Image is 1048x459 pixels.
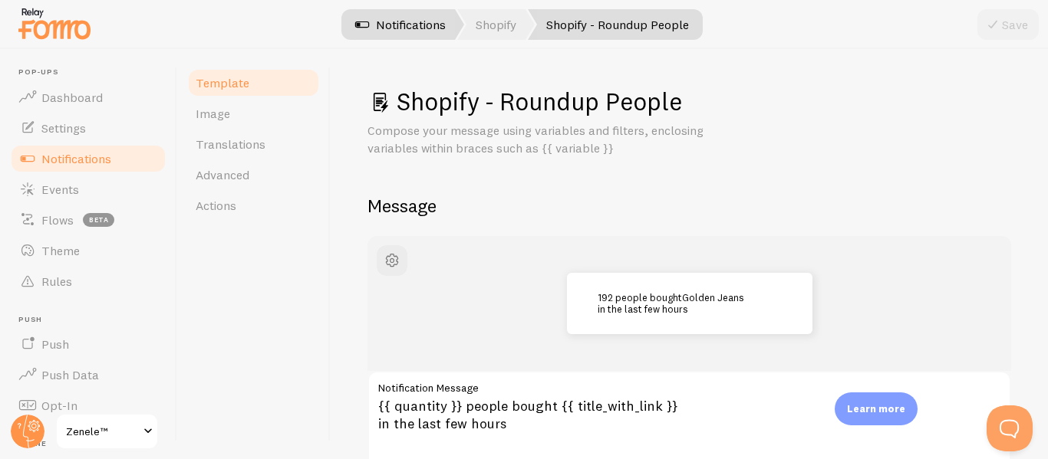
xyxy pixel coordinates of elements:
[367,371,1011,397] label: Notification Message
[367,122,736,157] p: Compose your message using variables and filters, enclosing variables within braces such as {{ va...
[196,167,249,182] span: Advanced
[367,194,1011,218] h2: Message
[186,129,321,159] a: Translations
[9,359,167,390] a: Push Data
[18,315,167,325] span: Push
[41,243,80,258] span: Theme
[196,75,249,90] span: Template
[186,190,321,221] a: Actions
[9,205,167,235] a: Flows beta
[9,390,167,421] a: Opt-In
[41,336,69,352] span: Push
[9,174,167,205] a: Events
[9,266,167,297] a: Rules
[186,98,321,129] a: Image
[41,212,74,228] span: Flows
[9,113,167,143] a: Settings
[55,413,159,450] a: Zenele™
[41,120,86,136] span: Settings
[83,213,114,227] span: beta
[9,329,167,359] a: Push
[987,405,1033,451] iframe: Help Scout Beacon - Open
[18,67,167,77] span: Pop-ups
[41,182,79,197] span: Events
[41,398,77,413] span: Opt-In
[196,106,230,121] span: Image
[367,86,1011,117] h1: Shopify - Roundup People
[9,82,167,113] a: Dashboard
[41,90,103,105] span: Dashboard
[196,136,265,152] span: Translations
[835,392,918,425] div: Learn more
[847,402,905,416] p: Learn more
[41,274,72,289] span: Rules
[186,159,321,190] a: Advanced
[9,143,167,174] a: Notifications
[16,4,93,43] img: fomo-relay-logo-orange.svg
[41,151,111,166] span: Notifications
[186,67,321,98] a: Template
[9,235,167,266] a: Theme
[66,422,139,441] span: Zenele™
[196,198,236,213] span: Actions
[598,292,782,314] p: 192 people bought in the last few hours
[41,367,99,382] span: Push Data
[682,291,744,303] a: Golden Jeans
